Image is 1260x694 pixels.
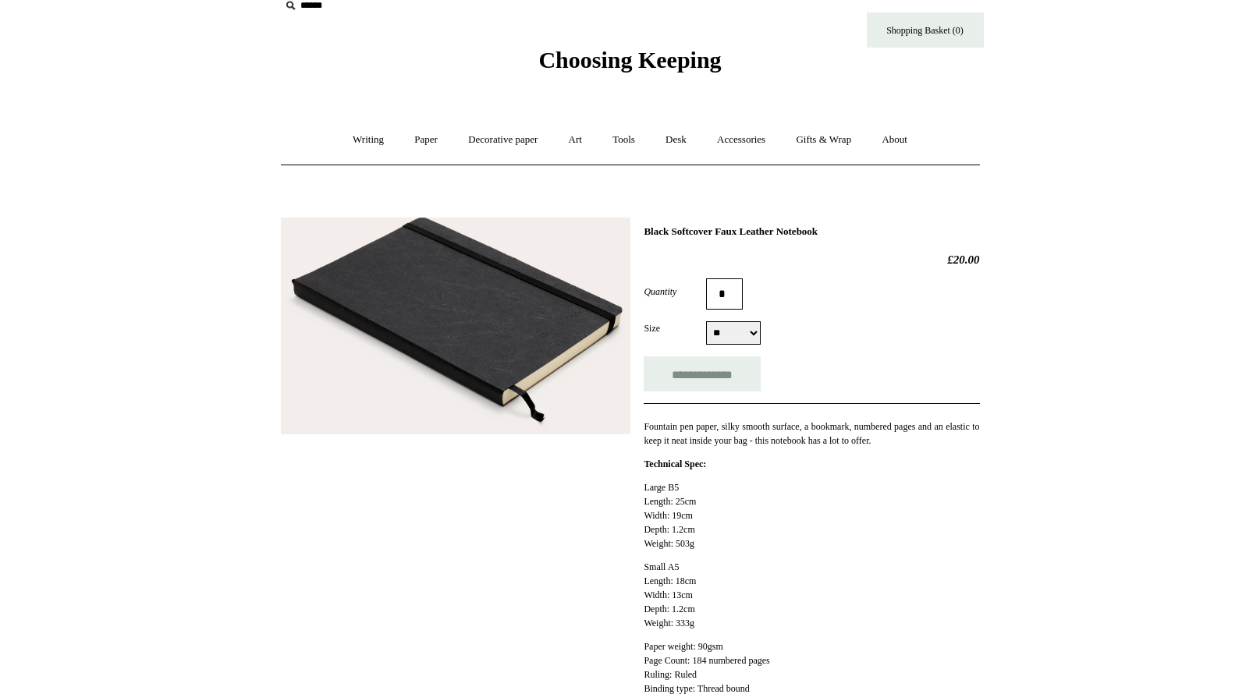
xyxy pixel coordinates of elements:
a: Accessories [703,119,779,161]
a: Choosing Keeping [538,59,721,70]
a: Paper [400,119,452,161]
a: Desk [651,119,701,161]
a: Shopping Basket (0) [867,12,984,48]
h2: £20.00 [644,253,979,267]
a: Decorative paper [454,119,552,161]
p: Small A5 Length: 18cm Width: 13cm Depth: 1.2cm Weight: 333g [644,560,979,630]
h1: Black Softcover Faux Leather Notebook [644,225,979,238]
a: Writing [339,119,398,161]
a: Tools [598,119,649,161]
label: Quantity [644,285,706,299]
strong: Technical Spec: [644,459,706,469]
img: Black Softcover Faux Leather Notebook [281,218,630,435]
a: About [868,119,921,161]
a: Art [555,119,596,161]
p: Fountain pen paper, silky smooth surface, a bookmark, numbered pages and an elastic to keep it ne... [644,420,979,448]
span: Choosing Keeping [538,47,721,73]
p: Large B5 Length: 25cm Width: 19cm Depth: 1.2cm Weight: 503g [644,480,979,551]
label: Size [644,321,706,335]
a: Gifts & Wrap [782,119,865,161]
